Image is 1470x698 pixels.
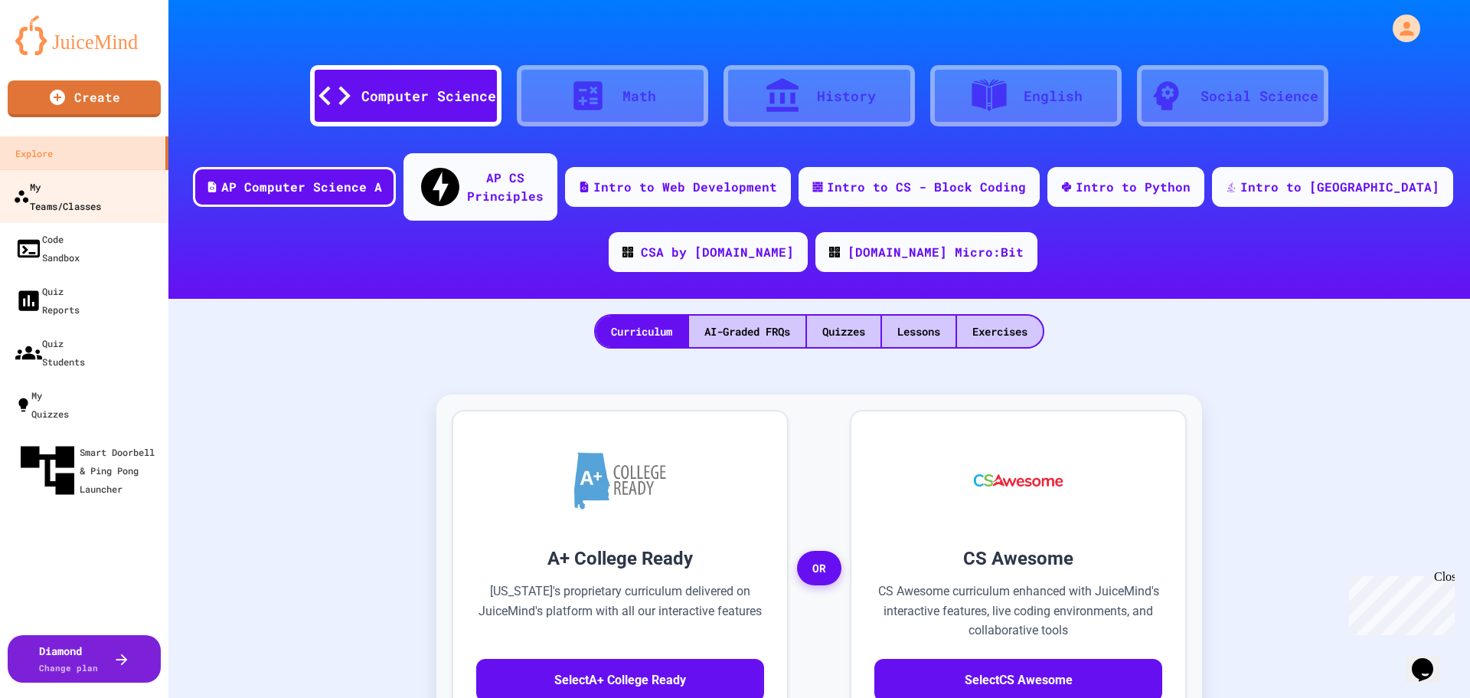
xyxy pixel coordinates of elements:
[807,316,880,347] div: Quizzes
[13,177,101,215] div: My Teams/Classes
[15,334,85,371] div: Quiz Students
[467,169,544,205] div: AP CS Principles
[596,316,688,347] div: Curriculum
[1377,11,1424,46] div: My Account
[641,243,794,261] div: CSA by [DOMAIN_NAME]
[827,178,1026,196] div: Intro to CS - Block Coding
[874,545,1162,572] h3: CS Awesome
[8,80,161,117] a: Create
[622,247,633,257] img: CODE_logo_RGB.png
[797,551,841,586] span: OR
[959,434,1079,526] img: CS Awesome
[1343,570,1455,635] iframe: chat widget
[689,316,805,347] div: AI-Graded FRQs
[15,144,53,162] div: Explore
[15,282,80,319] div: Quiz Reports
[957,316,1043,347] div: Exercises
[882,316,955,347] div: Lessons
[574,452,666,510] img: A+ College Ready
[39,643,98,675] div: Diamond
[1076,178,1191,196] div: Intro to Python
[1240,178,1439,196] div: Intro to [GEOGRAPHIC_DATA]
[476,545,764,572] h3: A+ College Ready
[15,386,69,423] div: My Quizzes
[15,230,80,267] div: Code Sandbox
[593,178,777,196] div: Intro to Web Development
[221,178,382,196] div: AP Computer Science A
[15,15,153,55] img: logo-orange.svg
[1406,637,1455,683] iframe: chat widget
[476,582,764,641] p: [US_STATE]'s proprietary curriculum delivered on JuiceMind's platform with all our interactive fe...
[39,662,98,673] span: Change plan
[361,86,496,107] div: Computer Science
[874,582,1162,641] p: CS Awesome curriculum enhanced with JuiceMind's interactive features, live coding environments, a...
[817,86,876,107] div: History
[848,243,1024,261] div: [DOMAIN_NAME] Micro:Bit
[15,438,162,503] div: Smart Doorbell & Ping Pong Launcher
[622,86,656,107] div: Math
[1200,86,1318,107] div: Social Science
[8,635,161,683] button: DiamondChange plan
[6,6,106,97] div: Chat with us now!Close
[1024,86,1083,107] div: English
[829,247,840,257] img: CODE_logo_RGB.png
